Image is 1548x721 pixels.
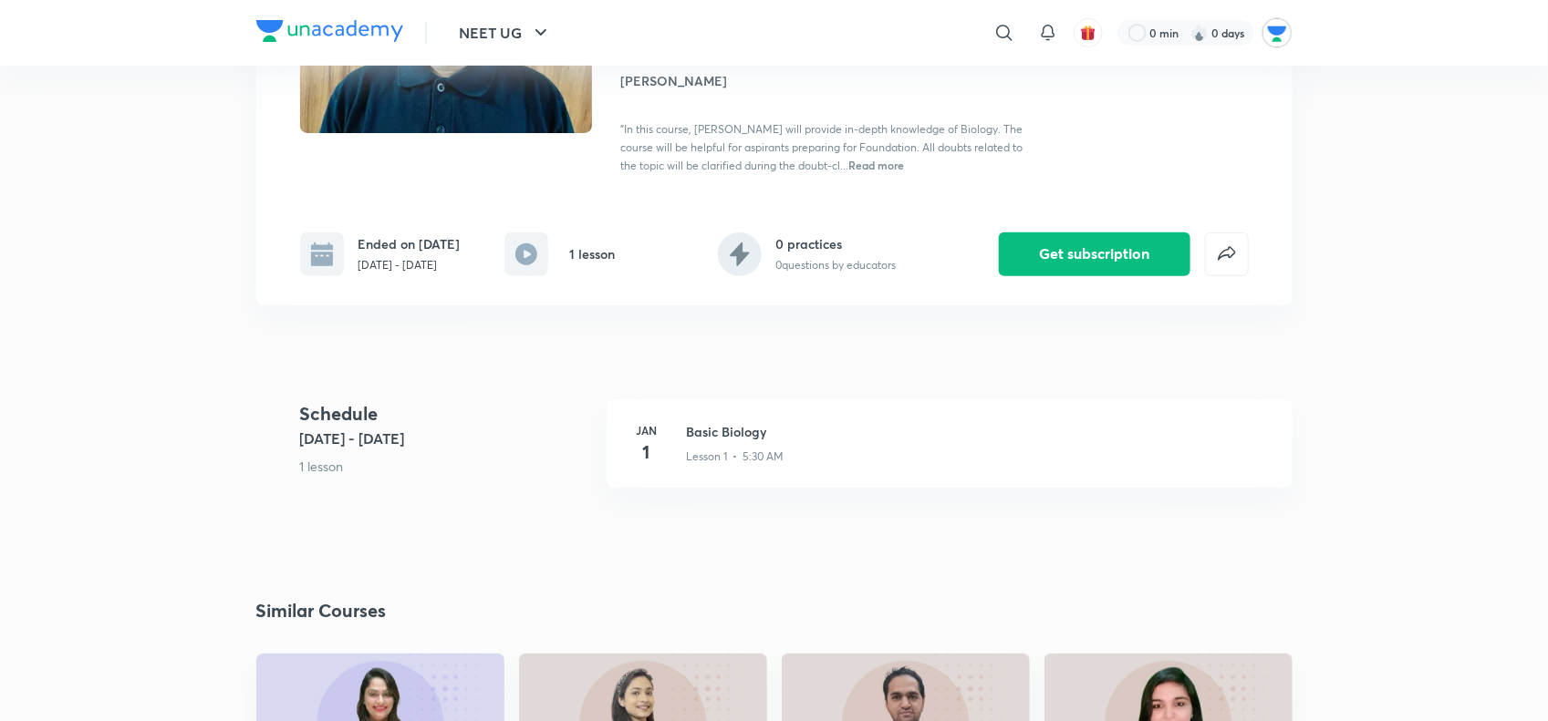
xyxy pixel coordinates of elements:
button: false [1205,232,1249,276]
button: avatar [1074,18,1103,47]
button: Get subscription [999,232,1190,276]
h4: Schedule [300,400,592,427]
h6: 1 lesson [570,244,616,263]
a: Jan1Basic BiologyLesson 1 • 5:30 AM [607,400,1293,510]
img: Unacademy Jodhpur [1262,17,1293,48]
p: [DATE] - [DATE] [358,257,461,273]
span: "In this course, [PERSON_NAME] will provide in-depth knowledge of Biology. The course will be hel... [621,122,1023,172]
span: Read more [849,158,905,172]
p: 0 questions by educators [776,257,897,273]
h6: 0 practices [776,234,897,253]
h4: 1 [629,438,665,466]
h6: Ended on [DATE] [358,234,461,253]
h2: Similar Courses [256,597,387,624]
a: Company Logo [256,20,403,46]
h6: Jan [629,422,665,438]
p: Lesson 1 • 5:30 AM [687,448,784,465]
img: avatar [1080,25,1096,41]
img: Company Logo [256,20,403,42]
h3: Basic Biology [687,422,1271,441]
img: streak [1190,24,1209,42]
button: NEET UG [449,15,563,51]
h5: [DATE] - [DATE] [300,427,592,449]
h4: [PERSON_NAME] [621,71,1030,90]
p: 1 lesson [300,457,592,476]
